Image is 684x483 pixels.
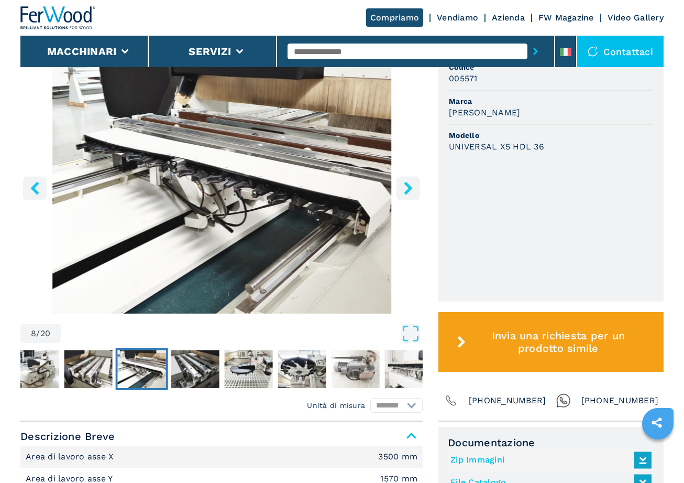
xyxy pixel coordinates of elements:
span: Documentazione [448,436,654,449]
img: 92df683f454ea42dde15cda11290abda [11,350,59,388]
img: 9264d200e97d6c6fc0fa70a94e538de6 [332,350,380,388]
img: 85db64b116125976c08f77b96b3478d4 [385,350,433,388]
img: 1d654e266edd086f2e3fab7a581e9d2e [118,350,166,388]
span: Codice [449,62,653,72]
button: Go to Slide 7 [62,348,115,390]
a: Vendiamo [437,13,478,23]
a: Azienda [492,13,525,23]
iframe: Chat [639,436,676,475]
button: Go to Slide 8 [116,348,168,390]
span: Invia una richiesta per un prodotto simile [470,329,646,355]
img: Phone [444,393,458,408]
button: right-button [396,176,420,200]
em: Unità di misura [307,400,365,411]
button: left-button [23,176,47,200]
img: 19d6b563f87fd14cee1bff3f42456ac7 [225,350,273,388]
p: Area di lavoro asse X [26,451,117,463]
button: Macchinari [47,45,117,58]
span: [PHONE_NUMBER] [581,393,659,408]
button: Go to Slide 9 [169,348,222,390]
h3: 005571 [449,72,478,84]
em: 1570 mm [380,475,417,483]
h3: [PERSON_NAME] [449,106,520,119]
button: Open Fullscreen [63,324,420,343]
span: 20 [40,329,51,338]
div: Go to Slide 8 [20,59,423,314]
img: Centro di lavoro a 5 assi MORBIDELLI UNIVERSAL X5 HDL 36 [20,59,423,314]
button: Go to Slide 10 [223,348,275,390]
a: Video Gallery [608,13,664,23]
button: Go to Slide 11 [276,348,328,390]
button: Go to Slide 12 [329,348,382,390]
a: Zip Immagini [450,452,646,469]
span: Marca [449,96,653,106]
img: 97b911208b7a37db58a020d0bbaec0ee [278,350,326,388]
em: 3500 mm [378,453,417,461]
span: 8 [31,329,36,338]
span: Descrizione Breve [20,427,423,446]
button: Go to Slide 13 [383,348,435,390]
img: 95376a95614366213652d879b42e8813 [171,350,219,388]
a: sharethis [644,410,670,436]
span: Modello [449,130,653,141]
button: Go to Slide 6 [9,348,61,390]
img: Ferwood [20,6,96,29]
h3: UNIVERSAL X5 HDL 36 [449,141,544,153]
button: Servizi [189,45,231,58]
img: Whatsapp [556,393,571,408]
img: a21b0c86777b51eab30b98165f447c2e [64,350,113,388]
img: Contattaci [588,46,598,57]
button: Invia una richiesta per un prodotto simile [438,312,664,372]
div: Contattaci [577,36,664,67]
a: FW Magazine [538,13,594,23]
span: [PHONE_NUMBER] [469,393,546,408]
span: / [36,329,40,338]
button: submit-button [527,39,544,63]
a: Compriamo [366,8,423,27]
